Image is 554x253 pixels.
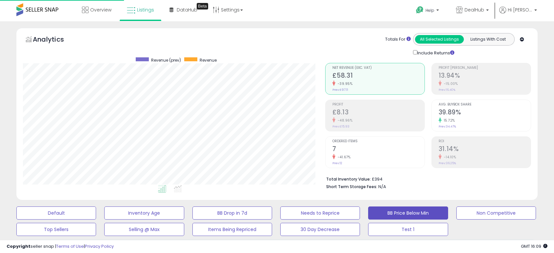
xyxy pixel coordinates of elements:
[439,108,531,117] h2: 39.89%
[33,35,77,46] h5: Analytics
[56,243,84,249] a: Terms of Use
[332,161,342,165] small: Prev: 12
[332,66,425,70] span: Net Revenue (Exc. VAT)
[335,81,353,86] small: -39.95%
[85,243,114,249] a: Privacy Policy
[439,72,531,81] h2: 13.94%
[456,206,536,220] button: Non Competitive
[332,145,425,154] h2: 7
[465,7,484,13] span: DealHub
[332,125,349,128] small: Prev: £15.93
[521,243,547,249] span: 2025-09-9 16:09 GMT
[192,223,272,236] button: Items Being Repriced
[439,140,531,143] span: ROI
[415,35,464,44] button: All Selected Listings
[332,88,348,92] small: Prev: £97.11
[335,155,351,160] small: -41.67%
[439,161,456,165] small: Prev: 36.25%
[439,103,531,107] span: Avg. Buybox Share
[442,155,456,160] small: -14.10%
[439,145,531,154] h2: 31.14%
[177,7,197,13] span: DataHub
[385,36,411,43] div: Totals For
[442,81,458,86] small: -15.00%
[408,49,462,56] div: Include Returns
[151,57,181,63] span: Revenue (prev)
[508,7,532,13] span: Hi [PERSON_NAME]
[280,223,360,236] button: 30 Day Decrease
[16,223,96,236] button: Top Sellers
[137,7,154,13] span: Listings
[378,184,386,190] span: N/A
[332,103,425,107] span: Profit
[7,243,30,249] strong: Copyright
[90,7,111,13] span: Overview
[439,125,456,128] small: Prev: 34.47%
[368,223,448,236] button: Test 1
[104,206,184,220] button: Inventory Age
[280,206,360,220] button: Needs to Reprice
[368,206,448,220] button: BB Price Below Min
[335,118,353,123] small: -48.96%
[442,118,455,123] small: 15.72%
[464,35,512,44] button: Listings With Cost
[332,72,425,81] h2: £58.31
[200,57,217,63] span: Revenue
[499,7,537,21] a: Hi [PERSON_NAME]
[326,176,371,182] b: Total Inventory Value:
[425,8,434,13] span: Help
[192,206,272,220] button: BB Drop in 7d
[326,184,377,189] b: Short Term Storage Fees:
[7,243,114,250] div: seller snap | |
[411,1,445,21] a: Help
[332,108,425,117] h2: £8.13
[439,66,531,70] span: Profit [PERSON_NAME]
[326,175,526,183] li: £394
[416,6,424,14] i: Get Help
[197,3,208,10] div: Tooltip anchor
[104,223,184,236] button: Selling @ Max
[16,206,96,220] button: Default
[439,88,455,92] small: Prev: 16.40%
[332,140,425,143] span: Ordered Items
